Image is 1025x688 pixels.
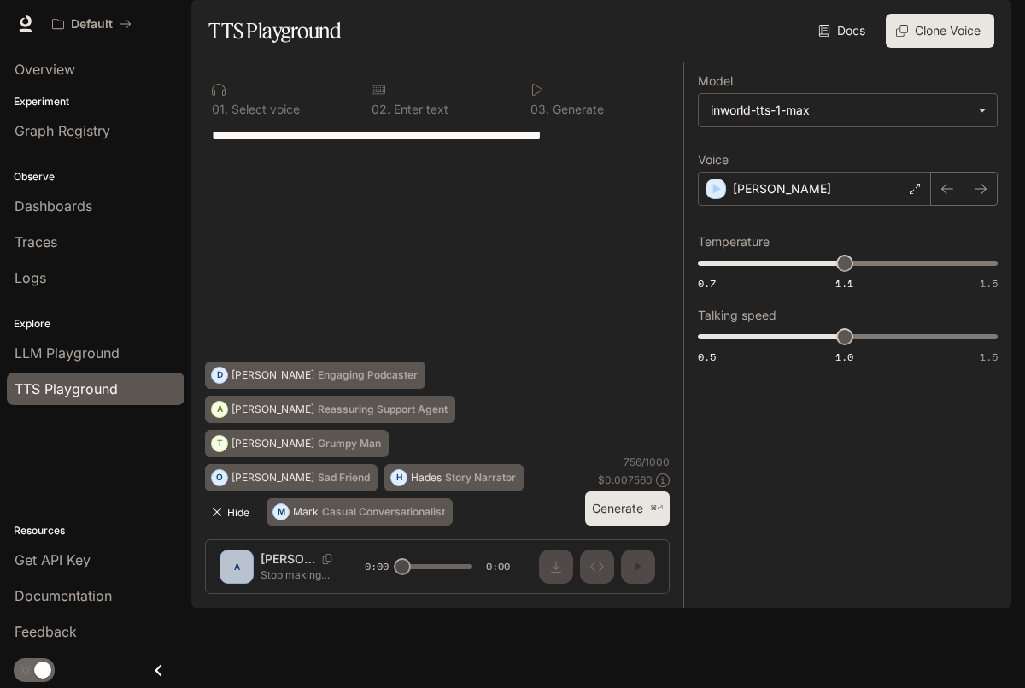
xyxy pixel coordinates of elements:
p: [PERSON_NAME] [733,180,831,197]
p: Temperature [698,236,770,248]
p: [PERSON_NAME] [231,473,314,483]
button: All workspaces [44,7,139,41]
span: 0.7 [698,276,716,291]
div: inworld-tts-1-max [699,94,997,126]
p: [PERSON_NAME] [231,438,314,449]
p: Reassuring Support Agent [318,404,448,415]
div: inworld-tts-1-max [711,102,969,119]
p: Grumpy Man [318,438,381,449]
p: Casual Conversationalist [322,507,445,517]
p: Talking speed [698,309,776,321]
a: Docs [815,14,872,48]
p: Select voice [228,103,300,115]
p: Story Narrator [445,473,516,483]
p: $ 0.007560 [598,473,653,487]
div: T [212,430,227,457]
h1: TTS Playground [208,14,341,48]
p: Voice [698,154,729,166]
p: 0 2 . [372,103,390,115]
button: Generate⌘⏎ [585,491,670,526]
p: Default [71,17,113,32]
span: 1.5 [980,350,998,364]
p: 0 3 . [530,103,549,115]
p: Sad Friend [318,473,370,483]
p: ⌘⏎ [650,503,663,514]
button: MMarkCasual Conversationalist [266,498,453,526]
div: M [273,498,289,526]
p: Generate [549,103,604,115]
button: D[PERSON_NAME]Engaging Podcaster [205,362,425,389]
div: H [391,464,407,491]
p: [PERSON_NAME] [231,370,314,380]
span: 1.1 [835,276,853,291]
p: 0 1 . [212,103,228,115]
div: A [212,396,227,423]
p: 756 / 1000 [624,455,670,469]
button: Clone Voice [886,14,994,48]
p: Enter text [390,103,448,115]
div: D [212,362,227,389]
p: [PERSON_NAME] [231,404,314,415]
button: HHadesStory Narrator [384,464,524,491]
div: O [212,464,227,491]
span: 1.0 [835,350,853,364]
p: Engaging Podcaster [318,370,418,380]
p: Mark [293,507,319,517]
button: A[PERSON_NAME]Reassuring Support Agent [205,396,455,423]
span: 1.5 [980,276,998,291]
button: Hide [205,498,260,526]
button: O[PERSON_NAME]Sad Friend [205,464,378,491]
button: T[PERSON_NAME]Grumpy Man [205,430,389,457]
p: Model [698,75,733,87]
p: Hades [411,473,442,483]
span: 0.5 [698,350,716,364]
